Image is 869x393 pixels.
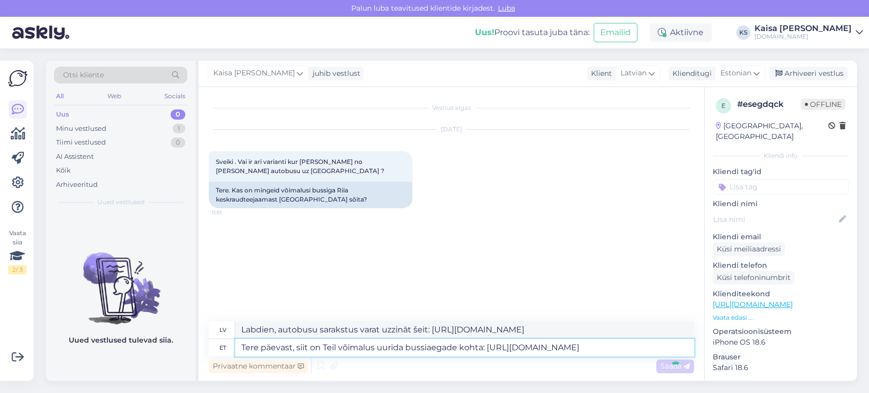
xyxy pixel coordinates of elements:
[713,300,793,309] a: [URL][DOMAIN_NAME]
[8,229,26,274] div: Vaata siia
[754,33,852,41] div: [DOMAIN_NAME]
[56,137,106,148] div: Tiimi vestlused
[736,25,750,40] div: KS
[475,27,494,37] b: Uus!
[212,209,250,216] span: 11:51
[594,23,637,42] button: Emailid
[713,326,849,337] p: Operatsioonisüsteem
[69,335,173,346] p: Uued vestlused tulevad siia.
[587,68,612,79] div: Klient
[475,26,590,39] div: Proovi tasuta juba täna:
[56,152,94,162] div: AI Assistent
[162,90,187,103] div: Socials
[56,109,69,120] div: Uus
[713,232,849,242] p: Kliendi email
[668,68,712,79] div: Klienditugi
[650,23,712,42] div: Aktiivne
[713,242,785,256] div: Küsi meiliaadressi
[737,98,801,110] div: # esegdqck
[56,124,106,134] div: Minu vestlused
[171,137,185,148] div: 0
[309,68,360,79] div: juhib vestlust
[171,109,185,120] div: 0
[216,158,384,175] span: Sveiki . Vai ir arī varianti kur [PERSON_NAME] no [PERSON_NAME] autobusu uz [GEOGRAPHIC_DATA] ?
[54,90,66,103] div: All
[105,90,123,103] div: Web
[56,180,98,190] div: Arhiveeritud
[46,234,195,326] img: No chats
[495,4,518,13] span: Luba
[713,151,849,160] div: Kliendi info
[173,124,185,134] div: 1
[720,68,751,79] span: Estonian
[713,214,837,225] input: Lisa nimi
[8,69,27,88] img: Askly Logo
[713,271,795,285] div: Küsi telefoninumbrit
[713,362,849,373] p: Safari 18.6
[769,67,848,80] div: Arhiveeri vestlus
[754,24,863,41] a: Kaisa [PERSON_NAME][DOMAIN_NAME]
[621,68,647,79] span: Latvian
[8,265,26,274] div: 2 / 3
[754,24,852,33] div: Kaisa [PERSON_NAME]
[721,102,725,109] span: e
[63,70,104,80] span: Otsi kliente
[56,165,71,176] div: Kõik
[713,313,849,322] p: Vaata edasi ...
[209,125,694,134] div: [DATE]
[213,68,295,79] span: Kaisa [PERSON_NAME]
[713,166,849,177] p: Kliendi tag'id
[713,199,849,209] p: Kliendi nimi
[713,337,849,348] p: iPhone OS 18.6
[209,103,694,113] div: Vestlus algas
[716,121,828,142] div: [GEOGRAPHIC_DATA], [GEOGRAPHIC_DATA]
[801,99,846,110] span: Offline
[713,260,849,271] p: Kliendi telefon
[713,289,849,299] p: Klienditeekond
[713,352,849,362] p: Brauser
[209,182,412,208] div: Tere. Kas on mingeid võimalusi bussiga Riia keskraudteejaamast [GEOGRAPHIC_DATA] sõita?
[713,179,849,194] input: Lisa tag
[97,198,145,207] span: Uued vestlused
